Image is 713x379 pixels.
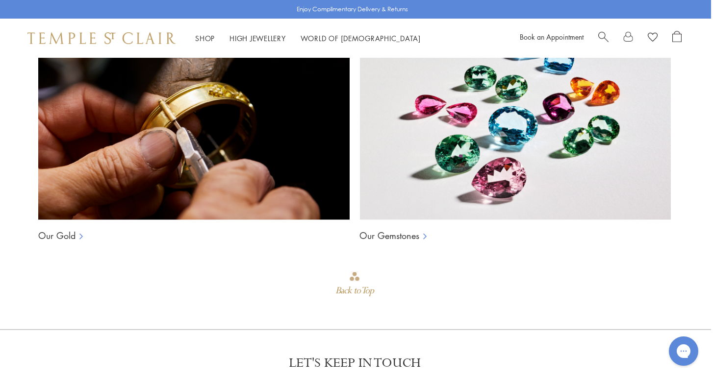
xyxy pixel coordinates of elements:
[27,32,176,44] img: Temple St. Clair
[598,31,609,46] a: Search
[38,230,76,241] a: Our Gold
[520,32,584,42] a: Book an Appointment
[38,24,350,220] img: Ball Chains
[195,32,421,45] nav: Main navigation
[359,230,419,241] a: Our Gemstones
[289,355,421,372] p: LET'S KEEP IN TOUCH
[229,33,286,43] a: High JewelleryHigh Jewellery
[648,31,658,46] a: View Wishlist
[664,333,703,369] iframe: Gorgias live chat messenger
[195,33,215,43] a: ShopShop
[335,282,374,300] div: Back to Top
[359,24,671,220] img: Ball Chains
[335,271,374,300] div: Go to top
[301,33,421,43] a: World of [DEMOGRAPHIC_DATA]World of [DEMOGRAPHIC_DATA]
[297,4,408,14] p: Enjoy Complimentary Delivery & Returns
[672,31,682,46] a: Open Shopping Bag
